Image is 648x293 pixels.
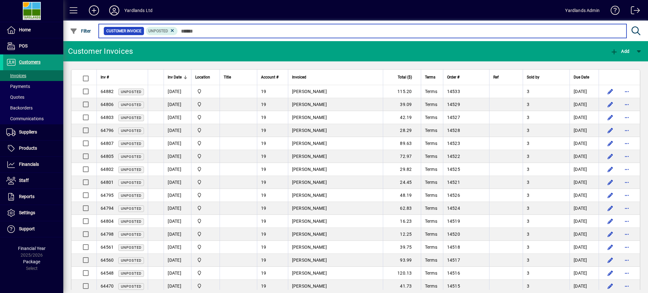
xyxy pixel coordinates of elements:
span: 3 [527,89,529,94]
td: 24.45 [383,176,421,189]
button: More options [622,125,632,135]
td: [DATE] [570,98,599,111]
td: 62.83 [383,202,421,215]
span: 3 [527,102,529,107]
span: 19 [261,128,266,133]
button: Add [84,5,104,16]
span: Yardlands Limited [195,257,216,264]
span: Terms [425,102,437,107]
span: Terms [425,115,437,120]
a: Logout [626,1,640,22]
a: Quotes [3,92,63,103]
span: Inv Date [168,74,182,81]
button: Edit [605,86,615,97]
span: Terms [425,258,437,263]
span: 64470 [101,284,114,289]
a: Suppliers [3,124,63,140]
span: 3 [527,193,529,198]
div: Due Date [574,74,595,81]
a: Staff [3,173,63,189]
span: 64805 [101,154,114,159]
span: 19 [261,245,266,250]
span: 14521 [447,180,460,185]
span: Terms [425,180,437,185]
span: 3 [527,206,529,211]
span: 14516 [447,271,460,276]
span: Package [23,259,40,264]
span: Terms [425,245,437,250]
td: [DATE] [570,280,599,293]
span: [PERSON_NAME] [292,284,327,289]
span: Terms [425,232,437,237]
span: [PERSON_NAME] [292,258,327,263]
span: [PERSON_NAME] [292,115,327,120]
button: Edit [605,99,615,109]
td: [DATE] [570,228,599,241]
span: Filter [70,28,91,34]
button: Edit [605,164,615,174]
span: Suppliers [19,129,37,134]
span: 64548 [101,271,114,276]
a: Payments [3,81,63,92]
button: More options [622,268,632,278]
td: [DATE] [570,189,599,202]
button: More options [622,190,632,200]
span: Payments [6,84,30,89]
span: Terms [425,284,437,289]
span: Terms [425,193,437,198]
span: 14528 [447,128,460,133]
div: Customer Invoices [68,46,133,56]
button: Profile [104,5,124,16]
span: Home [19,27,31,32]
span: Unposted [121,168,141,172]
div: Inv Date [168,74,187,81]
span: Unposted [121,155,141,159]
span: Unposted [121,271,141,276]
a: Support [3,221,63,237]
td: 41.73 [383,280,421,293]
span: Terms [425,89,437,94]
td: [DATE] [164,189,191,202]
button: Edit [605,177,615,187]
button: Add [609,46,631,57]
button: More options [622,86,632,97]
span: Terms [425,271,437,276]
td: 93.99 [383,254,421,267]
a: Reports [3,189,63,205]
span: 19 [261,284,266,289]
td: [DATE] [570,215,599,228]
span: 3 [527,284,529,289]
button: More options [622,255,632,265]
a: Knowledge Base [606,1,620,22]
span: 14522 [447,154,460,159]
span: Terms [425,206,437,211]
span: Yardlands Limited [195,244,216,251]
span: [PERSON_NAME] [292,180,327,185]
span: Unposted [121,90,141,94]
span: Unposted [121,284,141,289]
span: Unposted [121,129,141,133]
span: 3 [527,258,529,263]
span: 19 [261,141,266,146]
span: 19 [261,102,266,107]
span: 3 [527,141,529,146]
span: 19 [261,258,266,263]
span: [PERSON_NAME] [292,271,327,276]
span: Yardlands Limited [195,270,216,277]
span: Unposted [121,103,141,107]
span: 3 [527,180,529,185]
span: [PERSON_NAME] [292,154,327,159]
span: Yardlands Limited [195,101,216,108]
button: More options [622,281,632,291]
div: Yardlands Ltd [124,5,153,16]
span: [PERSON_NAME] [292,193,327,198]
div: Location [195,74,216,81]
button: More options [622,242,632,252]
span: 3 [527,232,529,237]
span: 19 [261,271,266,276]
a: Backorders [3,103,63,113]
span: Reports [19,194,34,199]
button: Edit [605,216,615,226]
button: Edit [605,281,615,291]
a: Financials [3,157,63,172]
